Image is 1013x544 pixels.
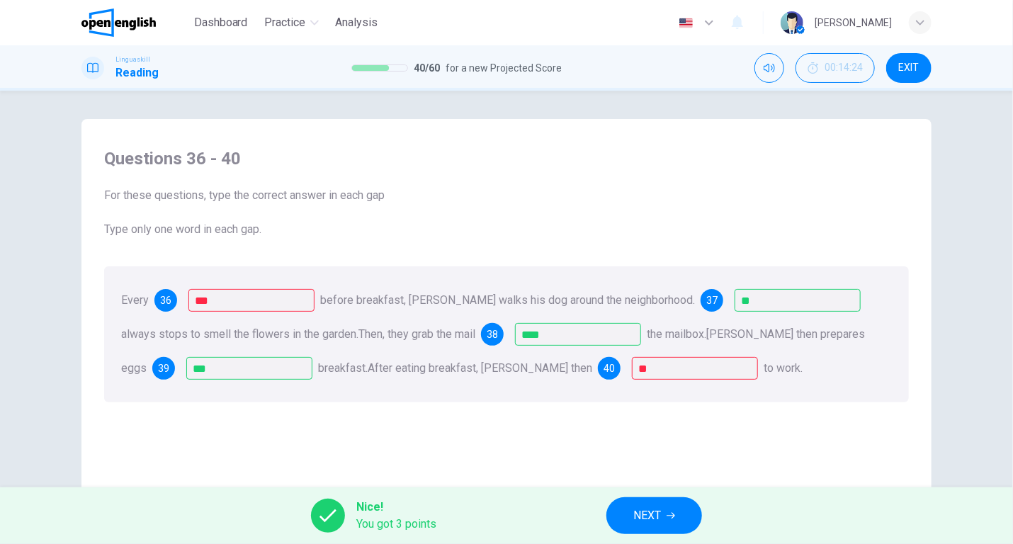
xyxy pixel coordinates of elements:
[606,497,702,534] button: NEXT
[886,53,932,83] button: EXIT
[647,327,706,341] span: the mailbox.
[825,62,863,74] span: 00:14:24
[160,295,171,305] span: 36
[259,10,324,35] button: Practice
[899,62,919,74] span: EXIT
[265,14,306,31] span: Practice
[515,323,641,346] input: from
[796,53,875,83] div: Hide
[188,10,254,35] button: Dashboard
[368,361,592,375] span: After eating breakfast, [PERSON_NAME] then
[796,53,875,83] button: 00:14:24
[764,361,803,375] span: to work.
[81,8,156,37] img: OpenEnglish logo
[320,293,695,307] span: before breakfast, [PERSON_NAME] walks his dog around the neighborhood.
[356,499,436,516] span: Nice!
[188,289,315,312] input: morning
[677,18,695,28] img: en
[104,221,909,238] span: Type only one word in each gap.
[81,8,188,37] a: OpenEnglish logo
[104,187,909,204] span: For these questions, type the correct answer in each gap
[735,289,861,312] input: he
[158,363,169,373] span: 39
[115,64,159,81] h1: Reading
[115,55,150,64] span: Linguaskill
[446,59,562,76] span: for a new Projected Score
[104,147,909,170] h4: Questions 36 - 40
[356,516,436,533] span: You got 3 points
[121,327,358,341] span: always stops to smell the flowers in the garden.
[706,295,718,305] span: 37
[194,14,248,31] span: Dashboard
[487,329,498,339] span: 38
[414,59,440,76] span: 40 / 60
[632,357,758,380] input: goes
[358,327,475,341] span: Then, they grab the mail
[336,14,378,31] span: Analysis
[781,11,803,34] img: Profile picture
[121,293,149,307] span: Every
[604,363,615,373] span: 40
[633,506,661,526] span: NEXT
[815,14,892,31] div: [PERSON_NAME]
[754,53,784,83] div: Mute
[186,357,312,380] input: for
[318,361,368,375] span: breakfast.
[330,10,384,35] button: Analysis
